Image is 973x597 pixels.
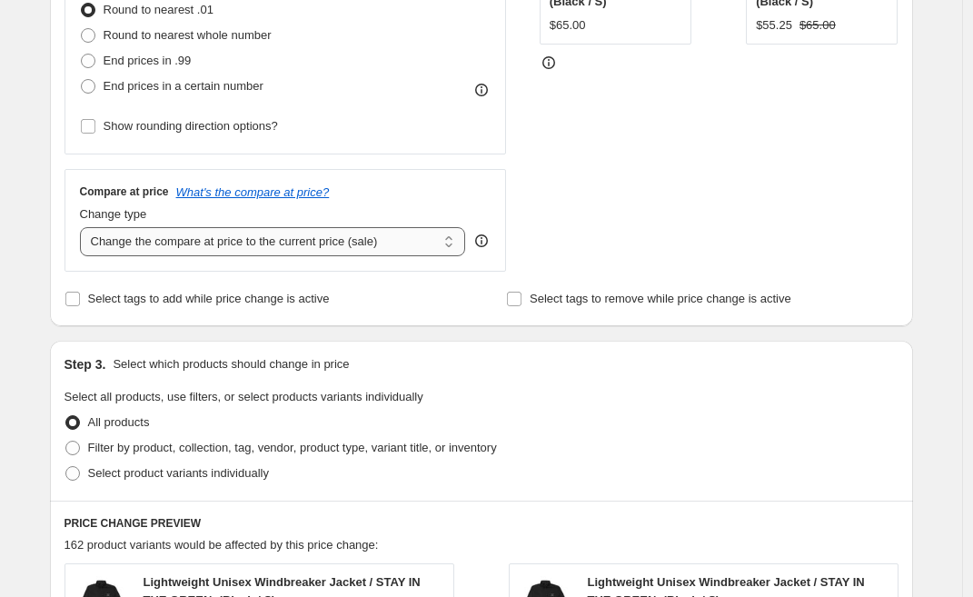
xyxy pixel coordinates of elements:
[756,16,792,35] div: $55.25
[472,232,491,250] div: help
[88,441,497,454] span: Filter by product, collection, tag, vendor, product type, variant title, or inventory
[799,16,836,35] strike: $65.00
[80,207,147,221] span: Change type
[88,292,330,305] span: Select tags to add while price change is active
[65,355,106,373] h2: Step 3.
[65,390,423,403] span: Select all products, use filters, or select products variants individually
[176,185,330,199] button: What's the compare at price?
[104,54,192,67] span: End prices in .99
[104,28,272,42] span: Round to nearest whole number
[88,415,150,429] span: All products
[104,3,213,16] span: Round to nearest .01
[104,79,263,93] span: End prices in a certain number
[80,184,169,199] h3: Compare at price
[65,538,379,552] span: 162 product variants would be affected by this price change:
[550,16,586,35] div: $65.00
[104,119,278,133] span: Show rounding direction options?
[113,355,349,373] p: Select which products should change in price
[65,516,899,531] h6: PRICE CHANGE PREVIEW
[88,466,269,480] span: Select product variants individually
[530,292,791,305] span: Select tags to remove while price change is active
